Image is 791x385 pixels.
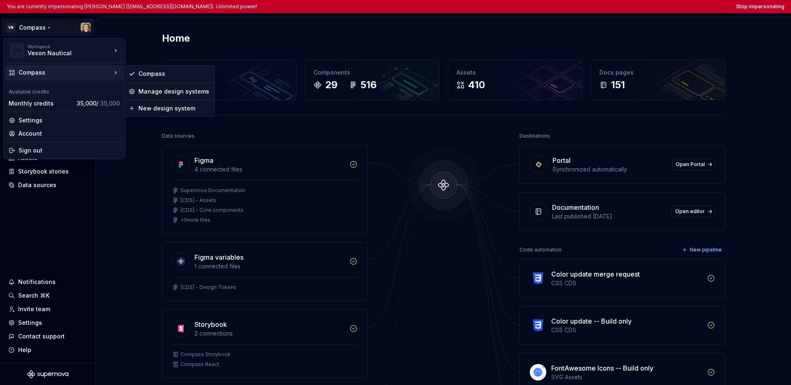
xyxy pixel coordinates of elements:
div: Compass [138,70,209,78]
div: Veson Nautical [28,49,98,57]
div: VN [9,43,24,58]
span: 35,000 [100,100,120,107]
div: Settings [19,116,120,124]
div: Account [19,129,120,138]
div: Workspace [28,44,112,49]
div: Compass [19,68,112,77]
div: Available credits [5,84,123,97]
div: New design system [138,104,209,113]
div: Manage design systems [138,87,209,96]
div: Sign out [19,146,120,155]
div: Monthly credits [9,99,73,108]
span: 35,000 / [77,100,120,107]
